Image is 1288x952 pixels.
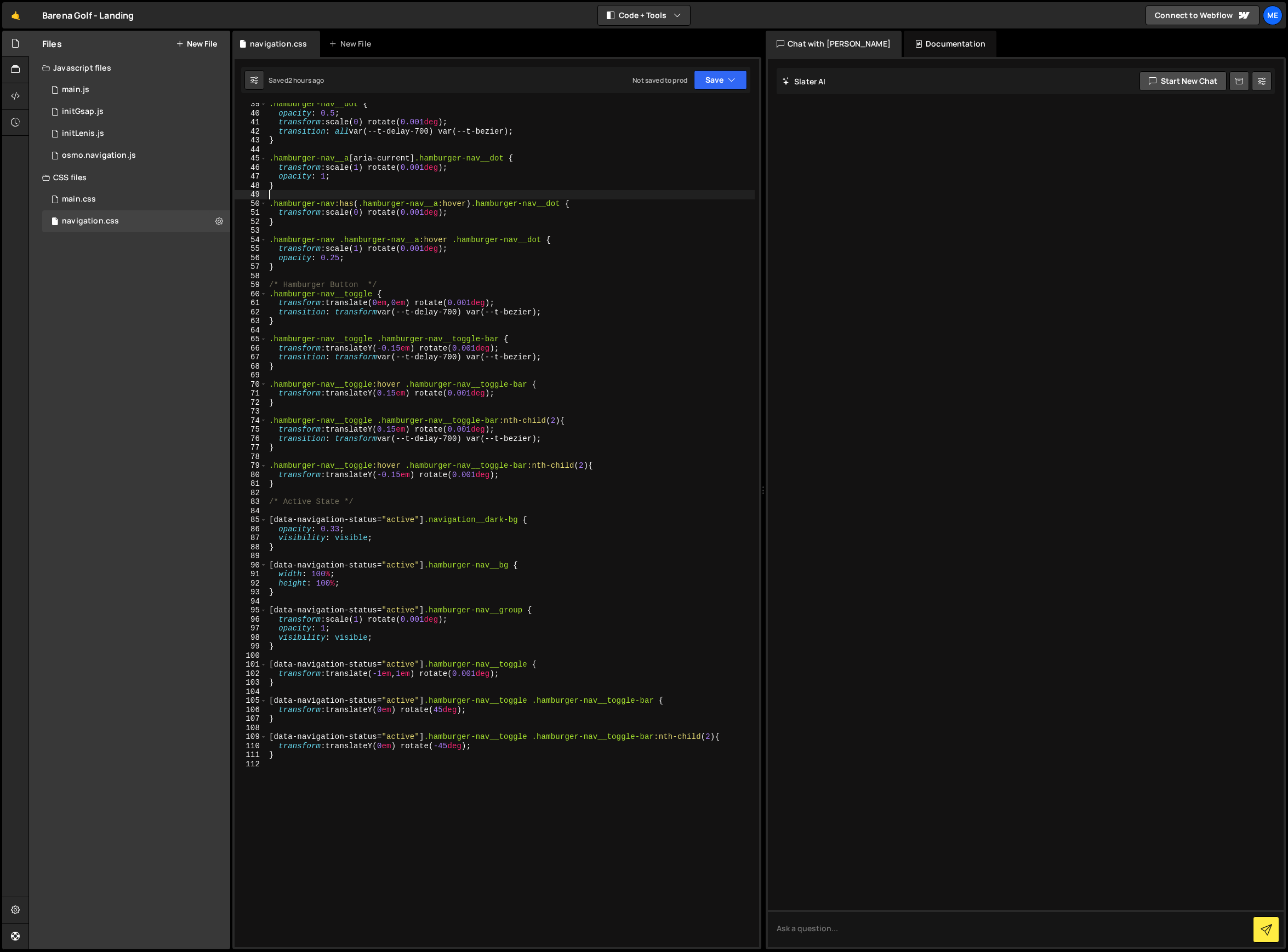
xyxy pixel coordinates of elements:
[42,188,230,210] div: 17023/46760.css
[235,416,267,426] div: 74
[235,371,267,380] div: 69
[235,678,267,687] div: 103
[235,479,267,489] div: 81
[42,101,230,123] div: 17023/46771.js
[269,76,324,85] div: Saved
[235,425,267,434] div: 75
[235,136,267,145] div: 43
[235,389,267,398] div: 71
[235,272,267,281] div: 58
[235,254,267,263] div: 56
[235,606,267,615] div: 95
[235,660,267,669] div: 101
[62,151,136,160] div: osmo.navigation.js
[1263,5,1283,25] a: Me
[235,760,267,769] div: 112
[235,154,267,163] div: 45
[235,100,267,109] div: 39
[235,217,267,227] div: 52
[1145,5,1259,25] a: Connect to Webflow
[62,216,119,226] div: navigation.css
[235,633,267,643] div: 98
[235,489,267,498] div: 82
[235,570,267,579] div: 91
[782,76,826,87] h2: Slater AI
[235,706,267,715] div: 106
[235,163,267,173] div: 46
[235,208,267,217] div: 51
[235,118,267,127] div: 41
[235,326,267,335] div: 64
[235,696,267,706] div: 105
[235,434,267,444] div: 76
[42,9,134,22] div: Barena Golf - Landing
[235,452,267,462] div: 78
[62,85,89,95] div: main.js
[235,236,267,245] div: 54
[42,210,230,232] div: 17023/46759.css
[235,515,267,525] div: 85
[288,76,324,85] div: 2 hours ago
[235,308,267,317] div: 62
[235,353,267,362] div: 67
[235,109,267,118] div: 40
[235,344,267,353] div: 66
[235,615,267,624] div: 96
[42,79,230,101] div: 17023/46769.js
[235,543,267,552] div: 88
[235,461,267,471] div: 79
[235,687,267,697] div: 104
[904,31,996,57] div: Documentation
[235,724,267,733] div: 108
[235,597,267,606] div: 94
[62,194,96,204] div: main.css
[235,199,267,209] div: 50
[235,398,267,408] div: 72
[250,38,307,49] div: navigation.css
[235,534,267,543] div: 87
[42,38,62,50] h2: Files
[235,561,267,570] div: 90
[235,190,267,199] div: 49
[235,226,267,236] div: 53
[235,579,267,588] div: 92
[235,335,267,344] div: 65
[235,362,267,371] div: 68
[29,167,230,188] div: CSS files
[235,497,267,507] div: 83
[766,31,902,57] div: Chat with [PERSON_NAME]
[235,624,267,633] div: 97
[235,172,267,181] div: 47
[235,127,267,136] div: 42
[235,714,267,724] div: 107
[235,669,267,679] div: 102
[235,380,267,389] div: 70
[29,57,230,79] div: Javascript files
[235,742,267,751] div: 110
[235,642,267,651] div: 99
[42,123,230,145] div: 17023/46770.js
[235,651,267,661] div: 100
[62,107,104,117] div: initGsap.js
[632,76,687,85] div: Not saved to prod
[235,280,267,290] div: 59
[235,299,267,308] div: 61
[235,407,267,416] div: 73
[235,443,267,452] div: 77
[235,317,267,326] div: 63
[42,145,230,167] div: 17023/46768.js
[1139,71,1227,91] button: Start new chat
[235,262,267,272] div: 57
[2,2,29,28] a: 🤙
[235,244,267,254] div: 55
[176,39,217,48] button: New File
[329,38,375,49] div: New File
[598,5,690,25] button: Code + Tools
[235,507,267,516] div: 84
[235,552,267,561] div: 89
[235,588,267,597] div: 93
[235,732,267,742] div: 109
[235,750,267,760] div: 111
[694,70,747,90] button: Save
